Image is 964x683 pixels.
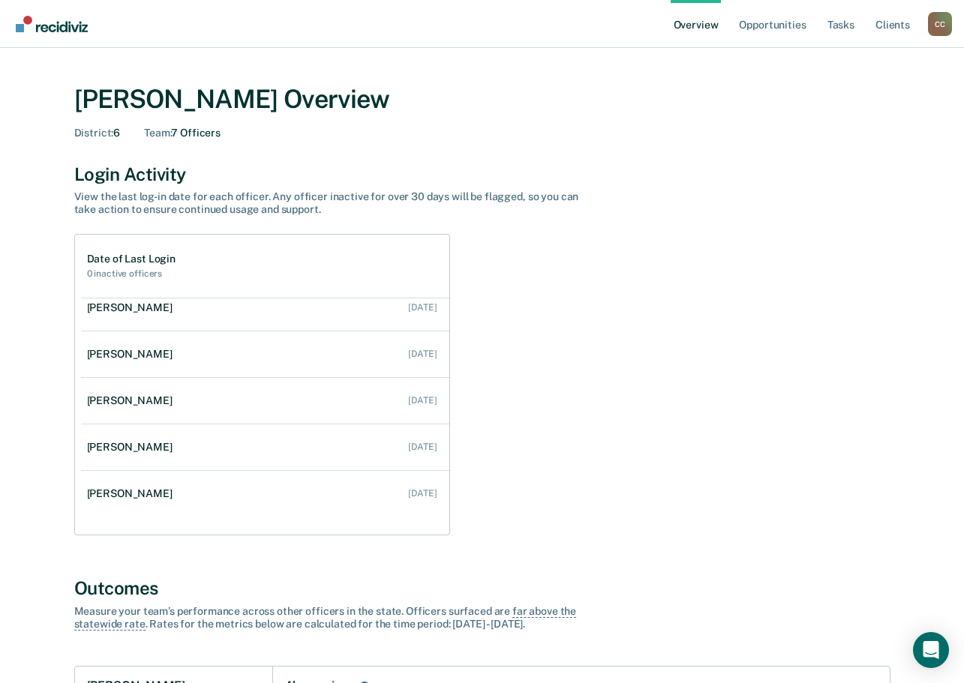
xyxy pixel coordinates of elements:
h2: 0 inactive officers [87,268,176,279]
div: Open Intercom Messenger [913,632,949,668]
a: [PERSON_NAME] [DATE] [81,333,449,376]
img: Recidiviz [16,16,88,32]
div: [PERSON_NAME] [87,301,179,314]
div: [DATE] [408,349,437,359]
button: Profile dropdown button [928,12,952,36]
div: Login Activity [74,163,890,185]
span: far above the statewide rate [74,605,577,631]
div: [PERSON_NAME] Overview [74,84,890,115]
div: [DATE] [408,302,437,313]
div: Measure your team’s performance across other officer s in the state. Officer s surfaced are . Rat... [74,605,599,631]
h1: Date of Last Login [87,253,176,265]
div: [PERSON_NAME] [87,394,179,407]
a: [PERSON_NAME] [DATE] [81,379,449,422]
div: [DATE] [408,488,437,499]
a: [PERSON_NAME] [DATE] [81,426,449,469]
div: [DATE] [408,442,437,452]
a: [PERSON_NAME] [DATE] [81,286,449,329]
div: 6 [74,127,121,139]
a: [PERSON_NAME] [DATE] [81,472,449,515]
span: District : [74,127,114,139]
div: C C [928,12,952,36]
div: Outcomes [74,577,890,599]
div: 7 Officers [144,127,221,139]
div: [PERSON_NAME] [87,348,179,361]
div: [PERSON_NAME] [87,441,179,454]
div: View the last log-in date for each officer. Any officer inactive for over 30 days will be flagged... [74,190,599,216]
div: [DATE] [408,395,437,406]
span: Team : [144,127,171,139]
div: [PERSON_NAME] [87,487,179,500]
